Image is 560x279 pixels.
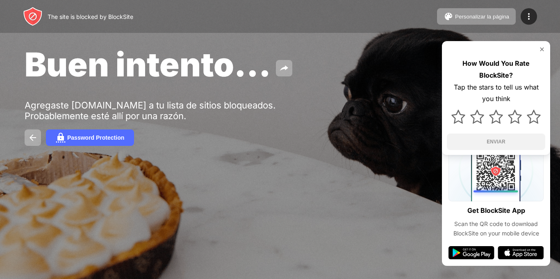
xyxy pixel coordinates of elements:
div: Agregaste [DOMAIN_NAME] a tu lista de sitios bloqueados. Probablemente esté allí por una razón. [25,100,278,121]
button: ENVIAR [447,134,545,150]
img: star.svg [451,110,465,124]
img: star.svg [527,110,541,124]
div: Tap the stars to tell us what you think [447,81,545,105]
img: app-store.svg [498,246,544,259]
div: Password Protection [67,134,124,141]
span: Buen intento... [25,44,271,84]
img: rate-us-close.svg [539,46,545,53]
div: Scan the QR code to download BlockSite on your mobile device [448,219,544,238]
div: How Would You Rate BlockSite? [447,58,545,81]
img: star.svg [489,110,503,124]
img: password.svg [56,133,66,143]
div: The site is blocked by BlockSite [48,13,133,20]
img: share.svg [279,63,289,73]
button: Personalizar la página [437,8,516,25]
img: menu-icon.svg [524,12,534,21]
div: Personalizar la página [455,14,509,20]
img: pallet.svg [444,12,453,21]
div: Get BlockSite App [467,205,525,217]
img: google-play.svg [448,246,494,259]
img: star.svg [508,110,522,124]
img: header-logo.svg [23,7,43,26]
button: Password Protection [46,129,134,146]
img: back.svg [28,133,38,143]
img: star.svg [470,110,484,124]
